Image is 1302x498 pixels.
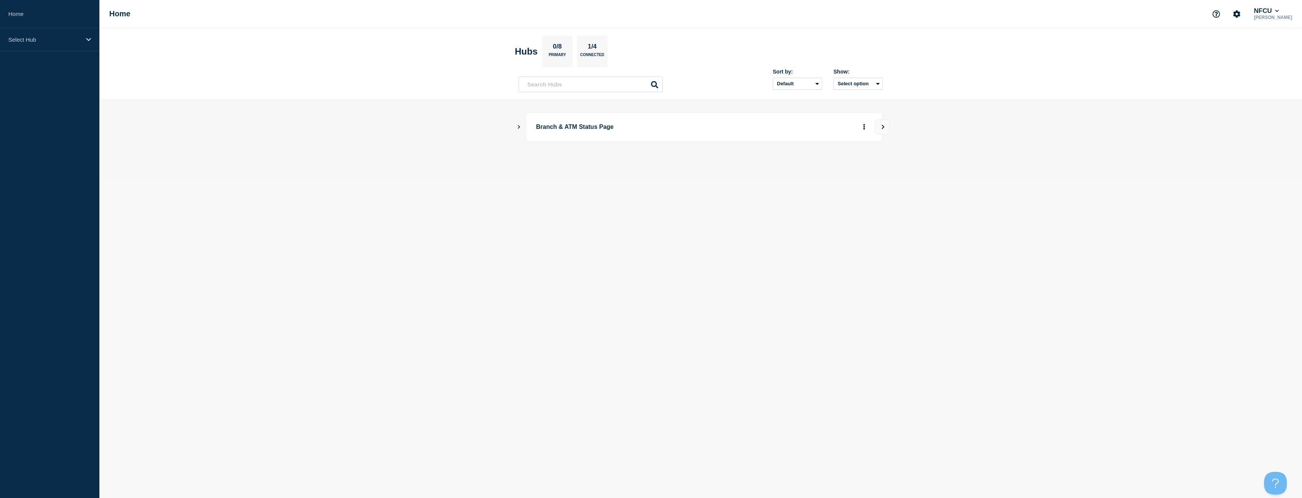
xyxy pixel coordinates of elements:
p: 1/4 [585,43,600,53]
p: Select Hub [8,36,81,43]
div: Show: [833,69,883,75]
p: Connected [580,53,604,61]
button: More actions [859,120,869,134]
button: Select option [833,78,883,90]
p: [PERSON_NAME] [1252,15,1294,20]
select: Sort by [773,78,822,90]
p: Branch & ATM Status Page [536,120,746,134]
button: NFCU [1252,7,1280,15]
iframe: Help Scout Beacon - Open [1264,472,1287,495]
p: Primary [549,53,566,61]
button: View [875,119,890,135]
button: Support [1208,6,1224,22]
div: Sort by: [773,69,822,75]
input: Search Hubs [519,77,663,92]
button: Show Connected Hubs [517,124,521,130]
button: Account settings [1229,6,1245,22]
h1: Home [109,9,131,18]
p: 0/8 [550,43,565,53]
h2: Hubs [515,46,538,57]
